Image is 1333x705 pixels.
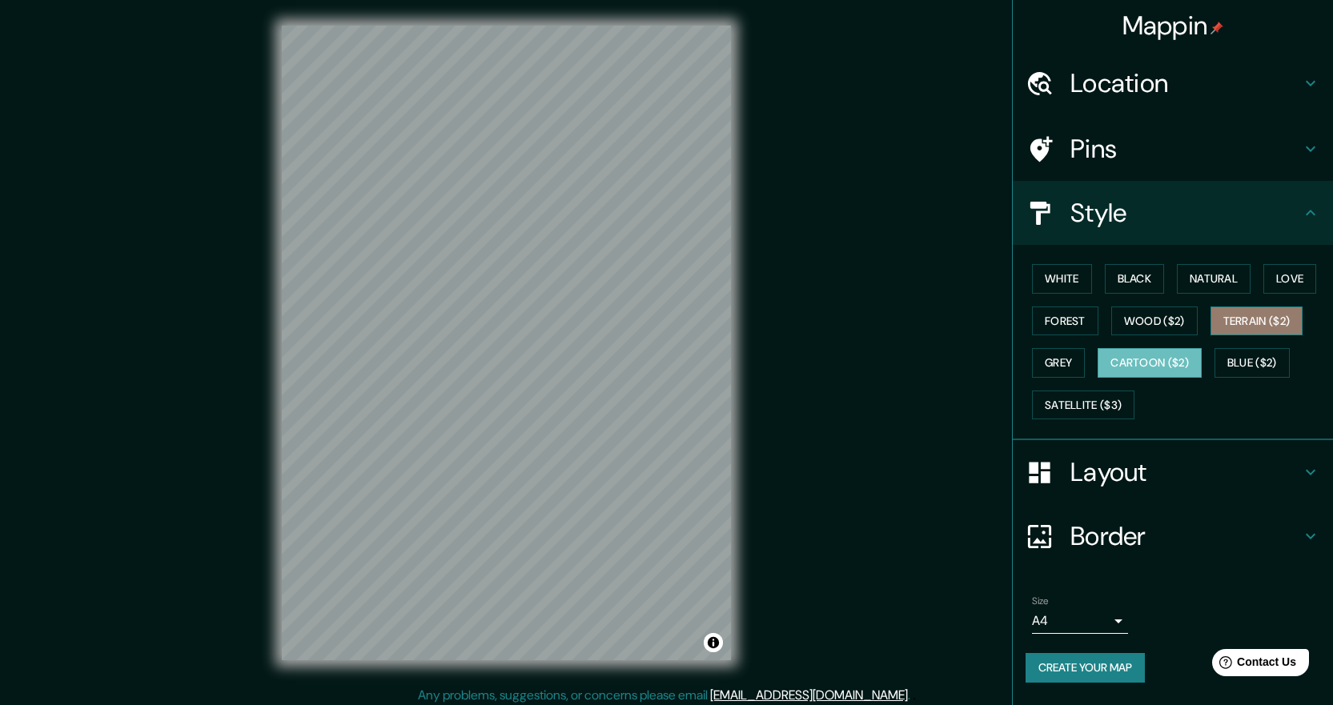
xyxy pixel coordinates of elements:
button: Grey [1032,348,1085,378]
label: Size [1032,595,1049,608]
a: [EMAIL_ADDRESS][DOMAIN_NAME] [710,687,908,703]
p: Any problems, suggestions, or concerns please email . [418,686,910,705]
button: Cartoon ($2) [1098,348,1202,378]
h4: Layout [1070,456,1301,488]
button: Satellite ($3) [1032,391,1134,420]
div: A4 [1032,608,1128,634]
button: White [1032,264,1092,294]
button: Terrain ($2) [1211,306,1303,336]
h4: Style [1070,197,1301,229]
div: Border [1013,504,1333,568]
div: . [910,686,913,705]
canvas: Map [282,26,731,660]
div: . [913,686,916,705]
img: pin-icon.png [1211,22,1223,34]
button: Blue ($2) [1215,348,1290,378]
div: Layout [1013,440,1333,504]
h4: Location [1070,67,1301,99]
button: Create your map [1026,653,1145,683]
div: Style [1013,181,1333,245]
button: Wood ($2) [1111,306,1198,336]
iframe: Help widget launcher [1190,643,1315,687]
button: Love [1263,264,1316,294]
button: Black [1105,264,1165,294]
button: Toggle attribution [704,633,723,652]
button: Natural [1177,264,1251,294]
div: Pins [1013,117,1333,181]
div: Location [1013,51,1333,115]
button: Forest [1032,306,1098,336]
h4: Pins [1070,133,1301,165]
h4: Mappin [1122,10,1224,42]
h4: Border [1070,520,1301,552]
